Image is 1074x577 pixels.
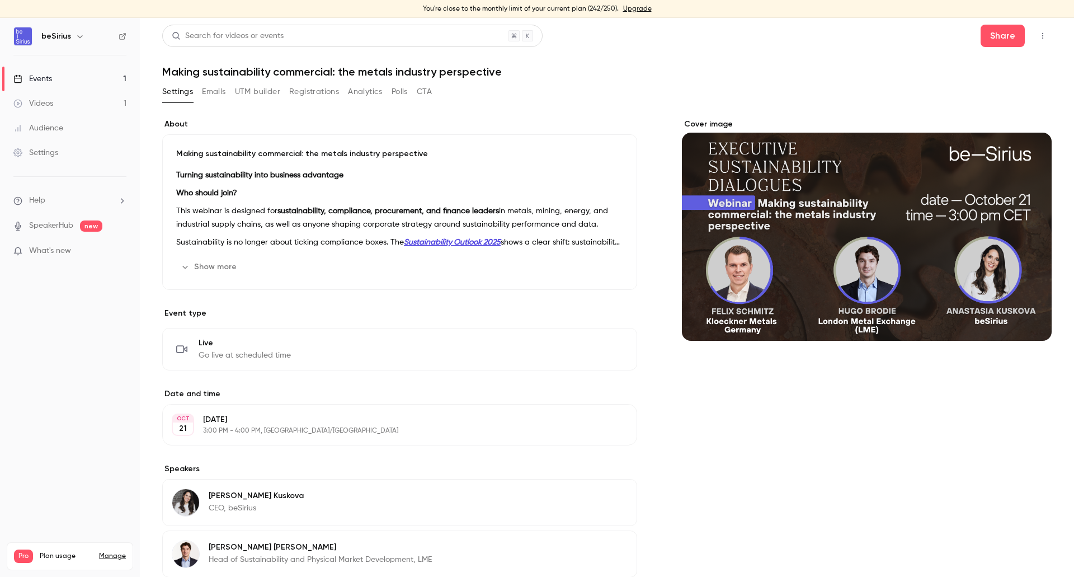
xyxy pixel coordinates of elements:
[392,83,408,101] button: Polls
[13,73,52,85] div: Events
[162,65,1052,78] h1: Making sustainability commercial: the metals industry perspective
[162,83,193,101] button: Settings
[235,83,280,101] button: UTM builder
[173,415,193,423] div: OCT
[162,463,637,475] label: Speakers
[203,426,578,435] p: 3:00 PM - 4:00 PM, [GEOGRAPHIC_DATA]/[GEOGRAPHIC_DATA]
[14,27,32,45] img: beSirius
[176,236,623,249] p: Sustainability is no longer about ticking compliance boxes. The shows a clear shift: sustainabili...
[682,119,1052,341] section: Cover image
[199,337,291,349] span: Live
[29,245,71,257] span: What's new
[209,554,432,565] p: Head of Sustainability and Physical Market Development, LME
[209,490,304,501] p: [PERSON_NAME] Kuskova
[40,552,92,561] span: Plan usage
[172,541,199,567] img: Hugo Brodie
[289,83,339,101] button: Registrations
[199,350,291,361] span: Go live at scheduled time
[13,123,63,134] div: Audience
[13,98,53,109] div: Videos
[29,220,73,232] a: SpeakerHub
[981,25,1025,47] button: Share
[176,258,243,276] button: Show more
[682,119,1052,130] label: Cover image
[162,119,637,130] label: About
[14,550,33,563] span: Pro
[13,147,58,158] div: Settings
[623,4,652,13] a: Upgrade
[162,388,637,400] label: Date and time
[176,171,343,179] strong: Turning sustainability into business advantage
[348,83,383,101] button: Analytics
[162,479,637,526] div: Anastasia Kuskova[PERSON_NAME] KuskovaCEO, beSirius
[80,221,102,232] span: new
[29,195,45,207] span: Help
[203,414,578,425] p: [DATE]
[172,489,199,516] img: Anastasia Kuskova
[176,204,623,231] p: This webinar is designed for in metals, mining, energy, and industrial supply chains, as well as ...
[202,83,225,101] button: Emails
[176,148,623,160] p: Making sustainability commercial: the metals industry perspective
[417,83,432,101] button: CTA
[176,189,237,197] strong: Who should join?
[209,503,304,514] p: CEO, beSirius
[162,308,637,319] p: Event type
[277,207,499,215] strong: sustainability, compliance, procurement, and finance leaders
[172,30,284,42] div: Search for videos or events
[209,542,432,553] p: [PERSON_NAME] [PERSON_NAME]
[13,195,126,207] li: help-dropdown-opener
[404,238,501,246] a: Sustainability Outlook 2025
[41,31,71,42] h6: beSirius
[99,552,126,561] a: Manage
[179,423,187,434] p: 21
